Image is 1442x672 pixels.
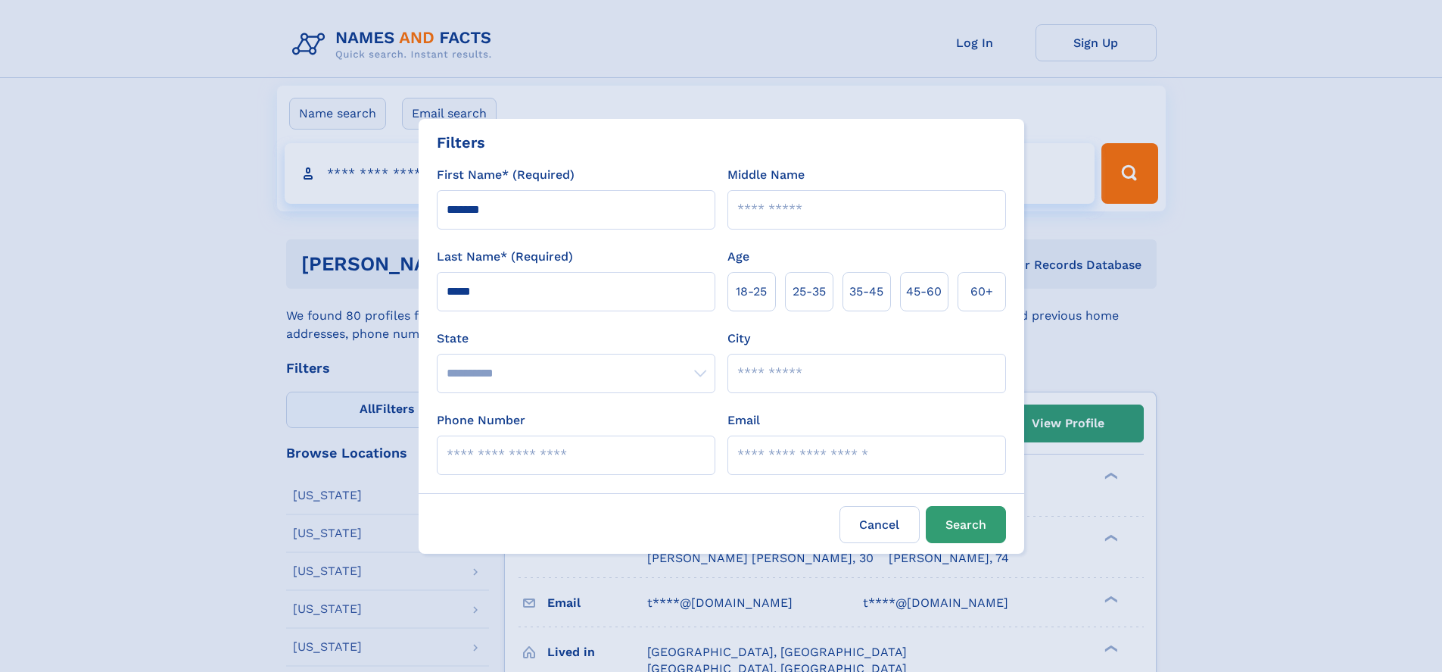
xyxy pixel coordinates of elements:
span: 45‑60 [906,283,942,301]
label: Phone Number [437,411,525,430]
button: Search [926,506,1006,543]
label: Last Name* (Required) [437,248,573,266]
label: Cancel [839,506,920,543]
span: 18‑25 [736,283,767,301]
label: Middle Name [727,166,805,184]
label: First Name* (Required) [437,166,575,184]
div: Filters [437,131,485,154]
label: Email [727,411,760,430]
label: City [727,330,750,348]
span: 35‑45 [849,283,883,301]
label: State [437,330,715,348]
span: 25‑35 [793,283,826,301]
span: 60+ [970,283,993,301]
label: Age [727,248,749,266]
